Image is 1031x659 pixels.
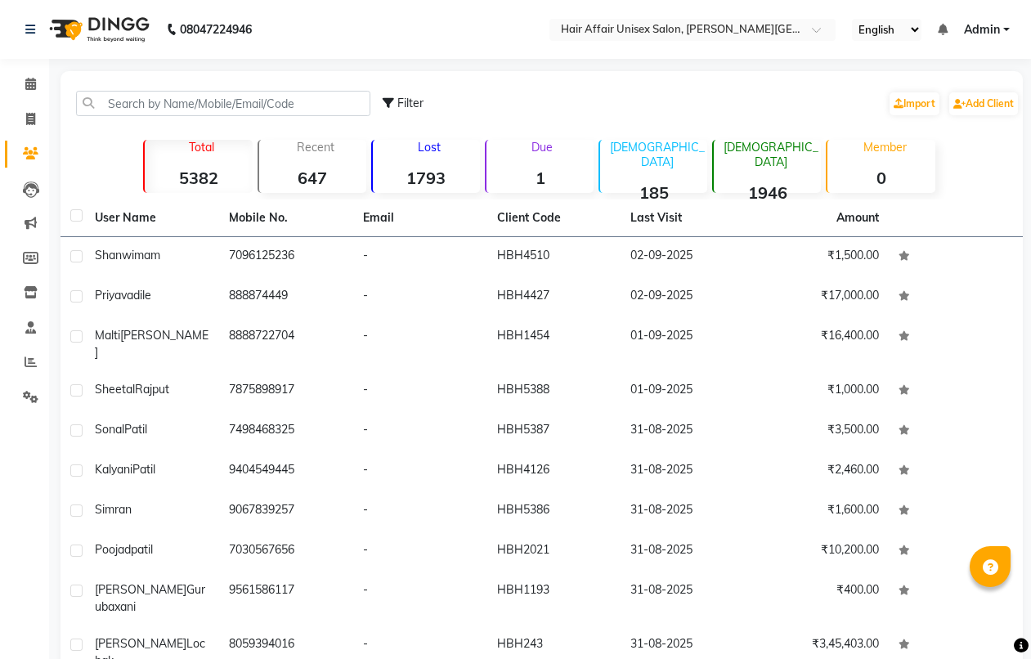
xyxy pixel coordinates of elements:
[219,451,353,491] td: 9404549445
[121,288,151,303] span: vadile
[755,411,889,451] td: ₹3,500.00
[827,168,935,188] strong: 0
[397,96,424,110] span: Filter
[219,531,353,572] td: 7030567656
[95,422,124,437] span: Sonal
[949,92,1018,115] a: Add Client
[487,317,621,371] td: HBH1454
[621,237,755,277] td: 02-09-2025
[219,277,353,317] td: 888874449
[755,491,889,531] td: ₹1,600.00
[135,382,169,397] span: Rajput
[353,317,487,371] td: -
[151,140,252,155] p: Total
[95,542,153,557] span: poojadpatil
[95,636,186,651] span: [PERSON_NAME]
[353,451,487,491] td: -
[964,21,1000,38] span: Admin
[124,422,147,437] span: Patil
[621,451,755,491] td: 31-08-2025
[266,140,366,155] p: Recent
[353,411,487,451] td: -
[353,199,487,237] th: Email
[621,491,755,531] td: 31-08-2025
[42,7,154,52] img: logo
[487,451,621,491] td: HBH4126
[259,168,366,188] strong: 647
[219,491,353,531] td: 9067839257
[145,168,252,188] strong: 5382
[755,277,889,317] td: ₹17,000.00
[353,531,487,572] td: -
[95,582,186,597] span: [PERSON_NAME]
[755,531,889,572] td: ₹10,200.00
[219,371,353,411] td: 7875898917
[962,594,1015,643] iframe: chat widget
[95,502,132,517] span: Simran
[621,531,755,572] td: 31-08-2025
[621,371,755,411] td: 01-09-2025
[621,277,755,317] td: 02-09-2025
[827,199,889,236] th: Amount
[353,572,487,625] td: -
[890,92,939,115] a: Import
[95,248,134,262] span: shanwi
[834,140,935,155] p: Member
[219,411,353,451] td: 7498468325
[132,462,155,477] span: Patil
[219,572,353,625] td: 9561586117
[487,277,621,317] td: HBH4427
[755,371,889,411] td: ₹1,000.00
[95,328,208,360] span: [PERSON_NAME]
[621,199,755,237] th: Last Visit
[486,168,594,188] strong: 1
[353,237,487,277] td: -
[621,317,755,371] td: 01-09-2025
[714,182,821,203] strong: 1946
[219,237,353,277] td: 7096125236
[755,237,889,277] td: ₹1,500.00
[95,462,132,477] span: Kalyani
[76,91,370,116] input: Search by Name/Mobile/Email/Code
[95,328,120,343] span: Malti
[600,182,707,203] strong: 185
[85,199,219,237] th: User Name
[95,288,121,303] span: priya
[487,531,621,572] td: HBH2021
[353,371,487,411] td: -
[755,317,889,371] td: ₹16,400.00
[621,572,755,625] td: 31-08-2025
[487,199,621,237] th: Client Code
[607,140,707,169] p: [DEMOGRAPHIC_DATA]
[180,7,252,52] b: 08047224946
[219,199,353,237] th: Mobile No.
[621,411,755,451] td: 31-08-2025
[487,572,621,625] td: HBH1193
[487,411,621,451] td: HBH5387
[487,491,621,531] td: HBH5386
[219,317,353,371] td: 8888722704
[379,140,480,155] p: Lost
[353,277,487,317] td: -
[353,491,487,531] td: -
[490,140,594,155] p: Due
[487,371,621,411] td: HBH5388
[373,168,480,188] strong: 1793
[720,140,821,169] p: [DEMOGRAPHIC_DATA]
[487,237,621,277] td: HBH4510
[755,451,889,491] td: ₹2,460.00
[95,382,135,397] span: Sheetal
[134,248,160,262] span: mam
[755,572,889,625] td: ₹400.00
